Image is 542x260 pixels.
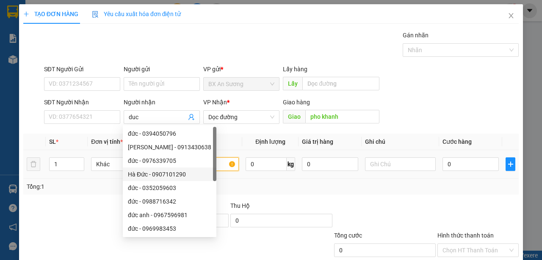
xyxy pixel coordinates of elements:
[123,208,216,222] div: đức anh - 0967596981
[123,154,216,168] div: đức - 0976339705
[123,181,216,195] div: đức - 0352059603
[203,99,227,106] span: VP Nhận
[128,129,211,138] div: đức - 0394050796
[302,157,358,171] input: 0
[283,110,305,123] span: Giao
[302,77,379,90] input: Dọc đường
[128,224,211,233] div: đức - 0969983453
[506,161,515,168] span: plus
[188,114,195,120] span: user-add
[44,64,120,74] div: SĐT Người Gửi
[128,170,211,179] div: Hà Đức - 0907101290
[283,99,310,106] span: Giao hàng
[23,11,29,17] span: plus
[208,111,274,123] span: Dọc đường
[124,64,200,74] div: Người gửi
[128,210,211,220] div: đức anh - 0967596981
[287,157,295,171] span: kg
[123,168,216,181] div: Hà Đức - 0907101290
[230,202,250,209] span: Thu Hộ
[123,195,216,208] div: đức - 0988716342
[27,157,40,171] button: delete
[203,64,279,74] div: VP gửi
[124,98,200,107] div: Người nhận
[437,232,494,239] label: Hình thức thanh toán
[365,157,436,171] input: Ghi Chú
[128,183,211,193] div: đức - 0352059603
[283,77,302,90] span: Lấy
[92,11,181,17] span: Yêu cầu xuất hóa đơn điện tử
[403,32,429,39] label: Gán nhãn
[128,156,211,165] div: đức - 0976339705
[508,12,514,19] span: close
[44,98,120,107] div: SĐT Người Nhận
[305,110,379,123] input: Dọc đường
[23,11,78,17] span: TẠO ĐƠN HÀNG
[128,197,211,206] div: đức - 0988716342
[334,232,362,239] span: Tổng cước
[91,138,123,145] span: Đơn vị tính
[302,138,333,145] span: Giá trị hàng
[283,66,307,73] span: Lấy hàng
[362,134,439,150] th: Ghi chú
[27,182,210,191] div: Tổng: 1
[128,143,211,152] div: [PERSON_NAME] - 0913430638
[123,127,216,140] div: đức - 0394050796
[123,140,216,154] div: Đức Vũ - 0913430638
[506,157,515,171] button: plus
[255,138,285,145] span: Định lượng
[49,138,56,145] span: SL
[208,78,274,90] span: BX An Sương
[96,158,157,171] span: Khác
[499,4,523,28] button: Close
[442,138,472,145] span: Cước hàng
[92,11,99,18] img: icon
[123,222,216,235] div: đức - 0969983453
